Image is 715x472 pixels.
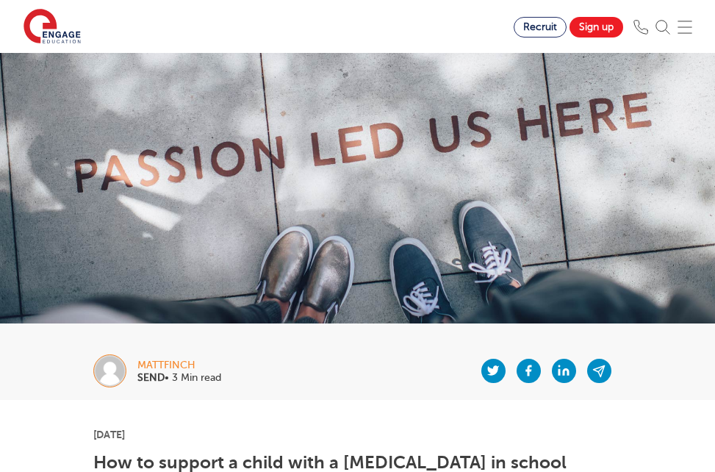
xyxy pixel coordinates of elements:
img: Search [655,20,670,35]
h1: How to support a child with a [MEDICAL_DATA] in school [93,453,622,472]
span: Recruit [523,21,557,32]
img: Mobile Menu [678,20,692,35]
a: Recruit [514,17,567,37]
b: SEND [137,372,165,383]
img: Engage Education [24,9,81,46]
p: • 3 Min read [137,373,221,383]
div: mattfinch [137,360,221,371]
img: Phone [633,20,648,35]
a: Sign up [570,17,623,37]
p: [DATE] [93,429,622,440]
